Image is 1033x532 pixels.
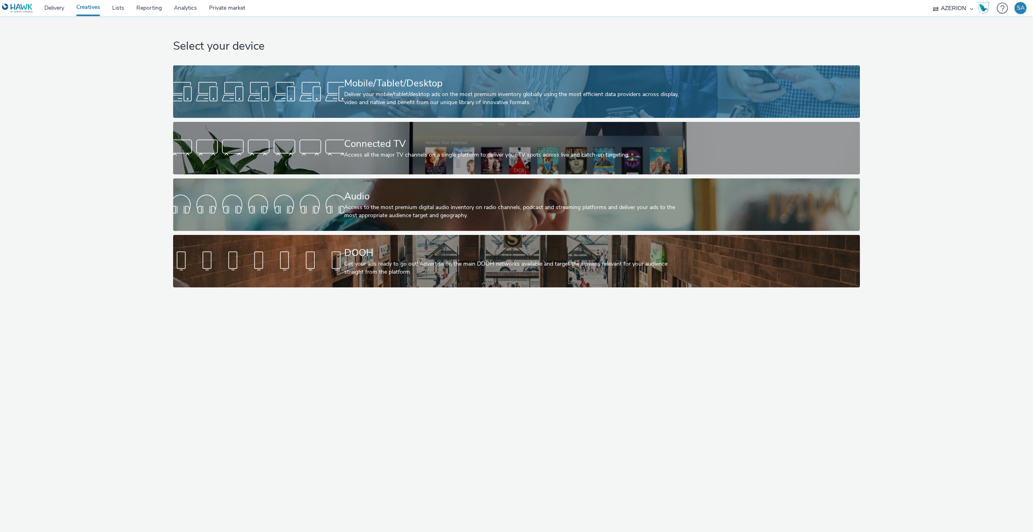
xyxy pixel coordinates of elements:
[344,90,686,107] div: Deliver your mobile/tablet/desktop ads on the most premium inventory globally using the most effi...
[344,189,686,203] div: Audio
[344,246,686,260] div: DOOH
[173,65,860,118] a: Mobile/Tablet/DesktopDeliver your mobile/tablet/desktop ads on the most premium inventory globall...
[2,3,33,13] img: undefined Logo
[173,178,860,231] a: AudioAccess to the most premium digital audio inventory on radio channels, podcast and streaming ...
[344,137,686,151] div: Connected TV
[977,2,989,15] img: Hawk Academy
[344,76,686,90] div: Mobile/Tablet/Desktop
[344,260,686,276] div: Get your ads ready to go out! Advertise on the main DOOH networks available and target the screen...
[1017,2,1025,14] div: SA
[173,122,860,174] a: Connected TVAccess all the major TV channels on a single platform to deliver your TV spots across...
[173,235,860,287] a: DOOHGet your ads ready to go out! Advertise on the main DOOH networks available and target the sc...
[344,151,686,159] div: Access all the major TV channels on a single platform to deliver your TV spots across live and ca...
[173,39,860,54] h1: Select your device
[344,203,686,220] div: Access to the most premium digital audio inventory on radio channels, podcast and streaming platf...
[977,2,993,15] a: Hawk Academy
